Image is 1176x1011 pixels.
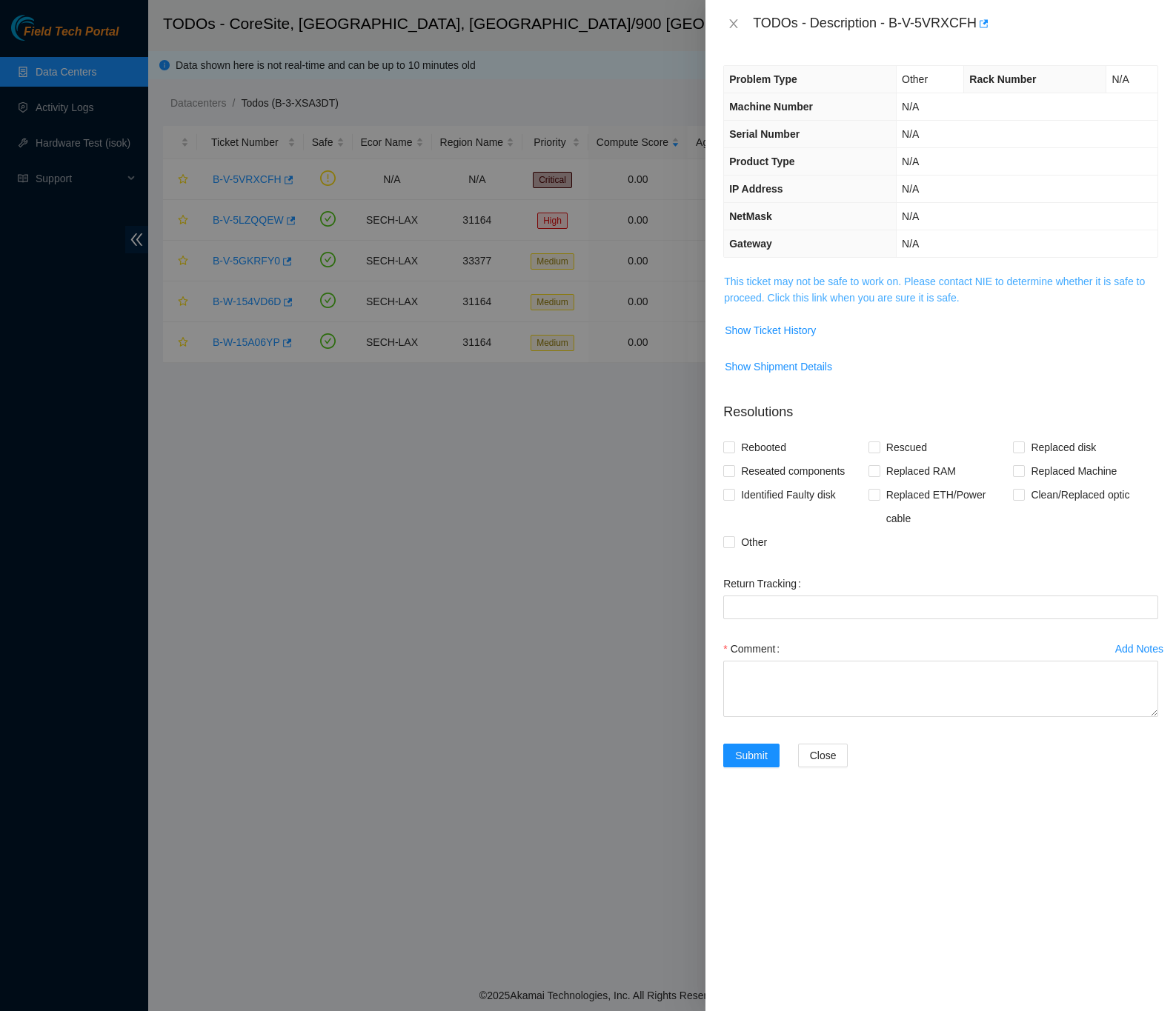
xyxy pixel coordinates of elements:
[969,73,1036,85] span: Rack Number
[723,661,1158,717] textarea: Comment
[810,747,837,764] span: Close
[880,436,933,459] span: Rescued
[723,744,780,767] button: Submit
[902,128,919,140] span: N/A
[902,238,919,250] span: N/A
[735,747,768,764] span: Submit
[735,436,792,459] span: Rebooted
[729,156,794,167] span: Product Type
[798,744,848,767] button: Close
[723,595,1158,619] input: Return Tracking
[724,318,817,342] button: Show Ticket History
[735,483,842,507] span: Identified Faulty disk
[880,483,1014,530] span: Replaced ETH/Power cable
[724,355,833,378] button: Show Shipment Details
[724,276,1145,304] a: This ticket may not be safe to work on. Please contact NIE to determine whether it is safe to pro...
[725,322,816,338] span: Show Ticket History
[1115,644,1163,654] div: Add Notes
[1114,637,1164,661] button: Add Notes
[880,459,962,483] span: Replaced RAM
[1025,483,1135,507] span: Clean/Replaced optic
[1112,73,1129,85] span: N/A
[729,183,783,195] span: IP Address
[902,156,919,167] span: N/A
[729,238,772,250] span: Gateway
[725,358,832,375] span: Show Shipment Details
[728,18,740,30] span: close
[729,73,797,85] span: Problem Type
[723,17,744,31] button: Close
[753,12,1158,36] div: TODOs - Description - B-V-5VRXCFH
[729,128,800,140] span: Serial Number
[729,210,772,222] span: NetMask
[1025,459,1123,483] span: Replaced Machine
[902,101,919,113] span: N/A
[735,459,851,483] span: Reseated components
[1025,436,1102,459] span: Replaced disk
[723,637,785,661] label: Comment
[902,210,919,222] span: N/A
[723,572,807,595] label: Return Tracking
[902,183,919,195] span: N/A
[902,73,928,85] span: Other
[735,530,773,554] span: Other
[723,390,1158,422] p: Resolutions
[729,101,813,113] span: Machine Number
